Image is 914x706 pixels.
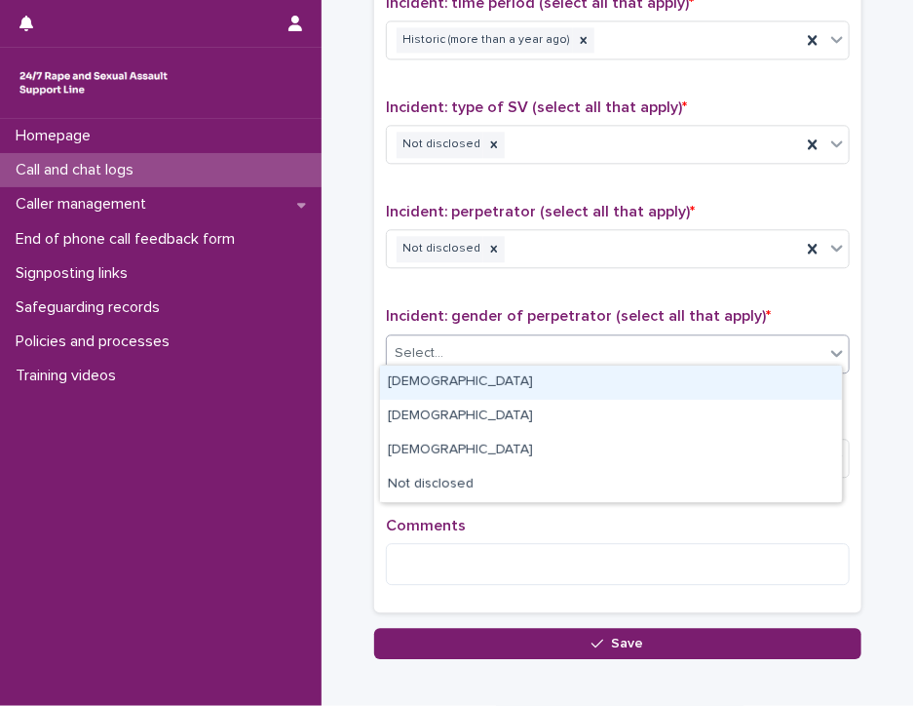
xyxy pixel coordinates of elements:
[380,400,842,434] div: Female
[8,161,149,179] p: Call and chat logs
[386,99,687,115] span: Incident: type of SV (select all that apply)
[386,204,695,219] span: Incident: perpetrator (select all that apply)
[8,298,175,317] p: Safeguarding records
[8,230,250,249] p: End of phone call feedback form
[612,637,644,650] span: Save
[374,628,861,659] button: Save
[386,518,466,533] span: Comments
[395,343,443,364] div: Select...
[397,132,483,158] div: Not disclosed
[8,195,162,214] p: Caller management
[380,366,842,400] div: Male
[386,308,771,324] span: Incident: gender of perpetrator (select all that apply)
[8,367,132,385] p: Training videos
[8,127,106,145] p: Homepage
[8,333,185,351] p: Policies and processes
[8,264,143,283] p: Signposting links
[397,236,483,262] div: Not disclosed
[16,63,171,102] img: rhQMoQhaT3yELyF149Cw
[397,27,573,54] div: Historic (more than a year ago)
[380,434,842,468] div: Non-binary
[380,468,842,502] div: Not disclosed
